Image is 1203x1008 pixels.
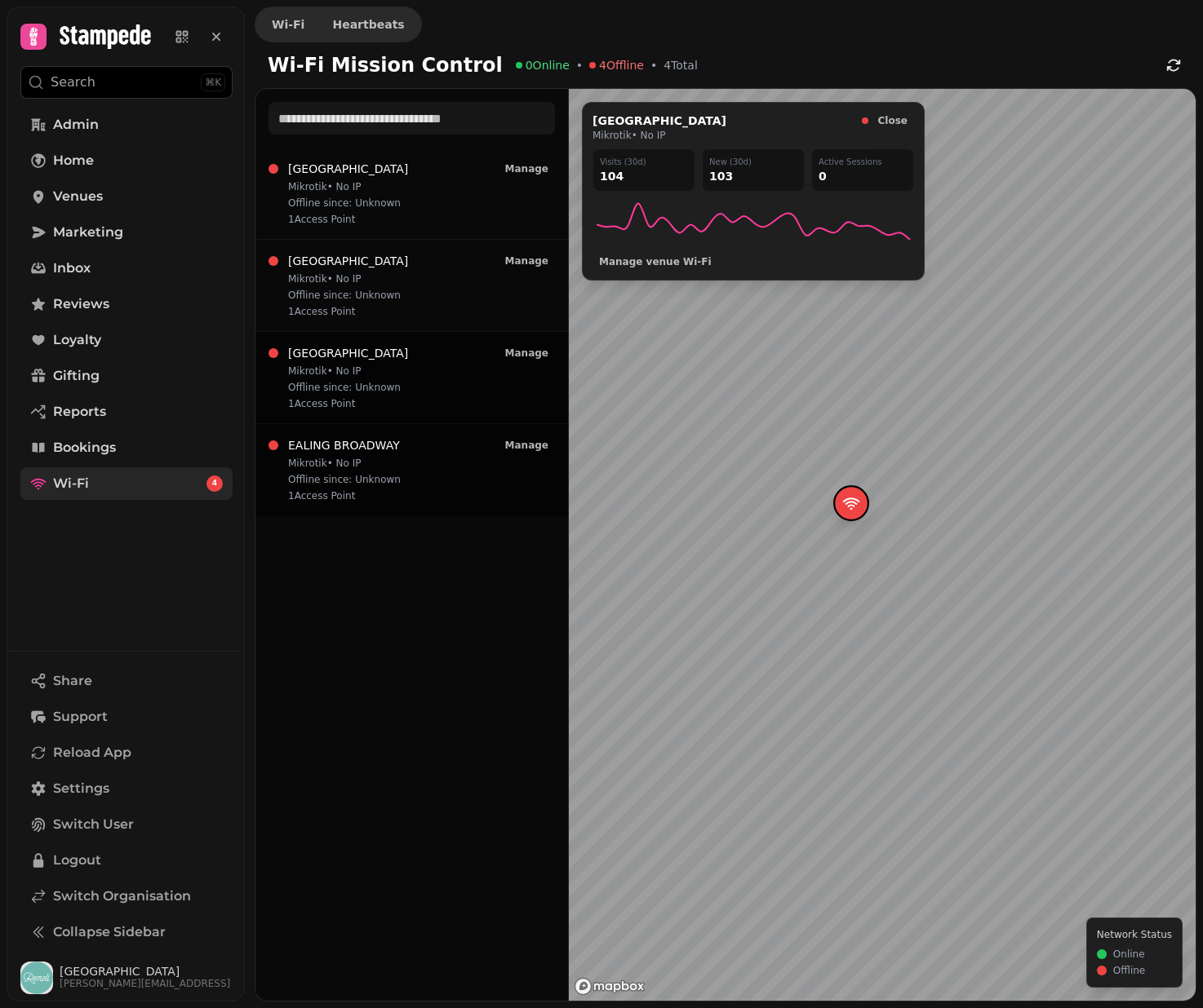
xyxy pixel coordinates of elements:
span: • [576,57,583,73]
p: Mikrotik • No IP [288,457,401,470]
span: Wi-Fi [53,474,89,493]
p: 1 Access Point [288,397,408,410]
h3: [GEOGRAPHIC_DATA] [288,345,408,361]
p: Mikrotik • No IP [593,129,726,142]
span: [GEOGRAPHIC_DATA] [60,966,230,977]
img: User avatar [20,962,53,994]
span: Share [53,671,92,691]
p: Mikrotik • No IP [288,272,408,285]
span: Bookings [53,438,116,458]
button: Support [20,701,233,733]
span: 4 Total [664,57,698,73]
button: Collapse Sidebar [20,916,233,948]
h4: Network Status [1097,928,1172,941]
p: Offline since: Unknown [288,289,408,302]
p: 1 Access Point [288,489,401,502]
a: Mapbox logo [574,977,646,996]
span: Reload App [53,743,131,763]
p: 103 [709,168,797,184]
button: Manage [499,345,555,361]
span: Gifting [53,366,100,386]
span: Manage venue Wi‑Fi [599,257,712,267]
p: Visits (30d) [600,156,688,168]
button: Close [872,113,914,129]
a: Switch Organisation [20,880,233,913]
p: New (30d) [709,156,797,168]
button: Switch User [20,808,233,841]
button: Manage [499,253,555,269]
p: Offline since: Unknown [288,381,408,394]
button: Manage [499,161,555,177]
a: Wi-Fi [259,11,317,38]
span: Marketing [53,223,123,242]
a: Wi-Fi4 [20,467,233,500]
div: Map marker [835,487,868,519]
span: Admin [53,115,99,135]
span: Reviews [53,294,109,314]
span: Reports [53,402,106,422]
p: 1 Access Point [288,213,408,226]
span: 4 [212,478,217,489]
span: Close [878,116,908,126]
p: Offline since: Unknown [288,473,401,486]
button: Share [20,665,233,697]
div: ⌘K [201,73,225,91]
a: Bookings [20,431,233,464]
span: Loyalty [53,330,101,350]
a: Admin [20,108,233,141]
span: 0 Online [526,57,570,73]
h3: [GEOGRAPHIC_DATA] [288,253,408,269]
span: Manage [505,440,548,450]
a: Reviews [20,288,233,321]
canvas: Map [569,89,1196,1001]
h2: Wi-Fi Mission Control [268,52,503,78]
a: Inbox [20,252,233,285]
span: 4 Offline [599,57,644,73]
a: Loyalty [20,324,233,356]
p: Mikrotik • No IP [288,180,408,193]
span: [PERSON_NAME][EMAIL_ADDRESS] [60,977,230,990]
span: Offline [1113,964,1145,977]
a: Gifting [20,360,233,392]
button: Logout [20,844,233,877]
p: Offline since: Unknown [288,197,408,210]
p: 0 [819,168,907,184]
span: Online [1113,948,1145,961]
p: 104 [600,168,688,184]
span: Heartbeats [332,19,404,30]
span: Manage [505,348,548,358]
p: Active Sessions [819,156,907,168]
button: Reload App [20,736,233,769]
span: Switch User [53,815,134,834]
span: Venues [53,187,103,206]
a: Settings [20,772,233,805]
button: User avatar[GEOGRAPHIC_DATA][PERSON_NAME][EMAIL_ADDRESS] [20,962,233,994]
span: Collapse Sidebar [53,922,166,942]
button: Search⌘K [20,66,233,99]
button: Manage [499,437,555,453]
a: Home [20,144,233,177]
button: Manage venue Wi‑Fi [593,254,718,270]
p: Search [51,73,95,92]
span: Support [53,707,108,727]
span: Settings [53,779,109,798]
h3: EALING BROADWAY [288,437,401,453]
p: Mikrotik • No IP [288,365,408,378]
a: Venues [20,180,233,213]
h3: [GEOGRAPHIC_DATA] [288,161,408,177]
span: • [650,57,657,73]
span: Switch Organisation [53,886,191,906]
span: Home [53,151,94,170]
a: Marketing [20,216,233,249]
h3: [GEOGRAPHIC_DATA] [593,113,726,129]
span: Inbox [53,259,91,278]
span: Manage [505,164,548,174]
a: Reports [20,396,233,428]
span: Logout [53,851,101,870]
button: Heartbeats [319,11,417,38]
span: Manage [505,256,548,266]
p: 1 Access Point [288,305,408,318]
